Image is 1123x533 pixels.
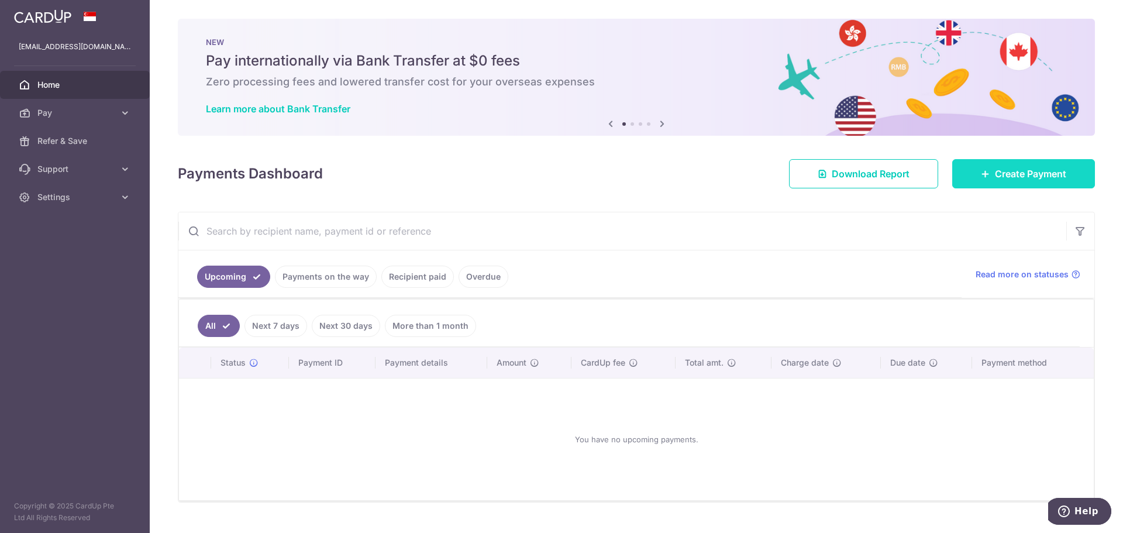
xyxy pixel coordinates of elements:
[197,266,270,288] a: Upcoming
[26,8,50,19] span: Help
[275,266,377,288] a: Payments on the way
[206,51,1067,70] h5: Pay internationally via Bank Transfer at $0 fees
[14,9,71,23] img: CardUp
[890,357,925,369] span: Due date
[952,159,1095,188] a: Create Payment
[178,212,1066,250] input: Search by recipient name, payment id or reference
[289,348,376,378] th: Payment ID
[976,269,1080,280] a: Read more on statuses
[972,348,1094,378] th: Payment method
[193,388,1080,491] div: You have no upcoming payments.
[312,315,380,337] a: Next 30 days
[37,107,115,119] span: Pay
[685,357,724,369] span: Total amt.
[581,357,625,369] span: CardUp fee
[376,348,488,378] th: Payment details
[781,357,829,369] span: Charge date
[459,266,508,288] a: Overdue
[206,37,1067,47] p: NEW
[385,315,476,337] a: More than 1 month
[37,191,115,203] span: Settings
[206,75,1067,89] h6: Zero processing fees and lowered transfer cost for your overseas expenses
[198,315,240,337] a: All
[789,159,938,188] a: Download Report
[37,135,115,147] span: Refer & Save
[497,357,526,369] span: Amount
[206,103,350,115] a: Learn more about Bank Transfer
[832,167,910,181] span: Download Report
[178,19,1095,136] img: Bank transfer banner
[37,163,115,175] span: Support
[244,315,307,337] a: Next 7 days
[19,41,131,53] p: [EMAIL_ADDRESS][DOMAIN_NAME]
[37,79,115,91] span: Home
[178,163,323,184] h4: Payments Dashboard
[381,266,454,288] a: Recipient paid
[995,167,1066,181] span: Create Payment
[1048,498,1111,527] iframe: Opens a widget where you can find more information
[976,269,1069,280] span: Read more on statuses
[221,357,246,369] span: Status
